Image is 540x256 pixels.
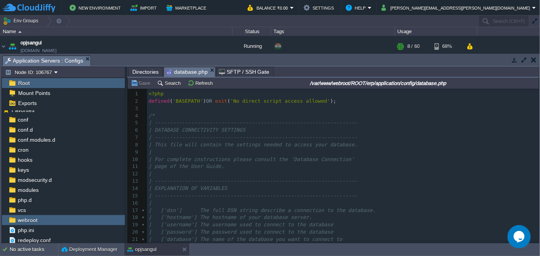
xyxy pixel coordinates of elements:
span: ); [330,98,337,104]
button: Help [346,3,368,12]
div: 9 [128,149,140,156]
div: Name [1,27,232,36]
span: | DATABASE CONNECTIVITY SETTINGS [149,127,245,133]
div: 15 [128,192,140,200]
a: hooks [16,156,34,163]
a: Root [17,80,31,86]
a: Favorites [10,107,36,113]
a: webroot [16,217,39,224]
a: conf [16,116,29,123]
li: /var/www/webroot/ROOT/erp/application/config/database.php [164,67,215,76]
a: php.d [16,197,33,203]
span: Application Servers : Configs [5,56,83,66]
button: Search [157,80,183,86]
div: 8 [128,141,140,149]
div: 12 [128,170,140,178]
button: Import [130,3,159,12]
span: | EXPLANATION OF VARIABLES [149,185,227,191]
button: opjsangul [127,246,157,253]
span: 'No direct script access allowed' [230,98,330,104]
div: 10 [128,156,140,163]
iframe: chat widget [508,225,532,248]
span: | [149,171,152,176]
div: Running [232,36,271,57]
a: opjsangul [21,39,42,47]
span: | ['password'] The password used to connect to the database [149,229,333,235]
span: | ------------------------------------------------------------------- [149,193,357,198]
button: Marketplace [166,3,208,12]
span: | ['database'] The name of the database you want to connect to [149,236,342,242]
div: Tags [272,27,395,36]
div: 20 [128,229,140,236]
button: [PERSON_NAME][EMAIL_ADDRESS][PERSON_NAME][DOMAIN_NAME] [381,3,532,12]
span: ( [170,98,173,104]
span: | ['username'] The username used to connect to the database [149,222,333,227]
span: defined [149,98,170,104]
span: | ------------------------------------------------------------------- [149,134,357,140]
img: AMDAwAAAACH5BAEAAAAALAAAAAABAAEAAAICRAEAOw== [18,31,22,33]
a: php.ini [16,227,35,234]
div: 11 [128,163,140,170]
span: OR [206,98,212,104]
span: exit [215,98,227,104]
span: | For complete instructions please consult the 'Database Connection' [149,156,354,162]
div: 68% [434,36,460,57]
img: CloudJiffy [3,3,55,13]
div: 13 [128,178,140,185]
div: 1 [128,90,140,98]
button: Node ID: 106767 [5,69,54,76]
a: redeploy.conf [16,237,52,244]
span: Directories [132,67,159,76]
span: ( [227,98,231,104]
div: 3 [128,105,140,112]
span: | [149,149,152,155]
img: AMDAwAAAACH5BAEAAAAALAAAAAABAAEAAAICRAEAOw== [0,36,7,57]
span: database.php [166,67,208,77]
span: 'BASEPATH' [173,98,203,104]
div: 14 [128,185,140,192]
div: Usage [395,27,477,36]
div: 8 / 60 [407,36,420,57]
span: | This file will contain the settings needed to access your database. [149,142,357,147]
div: 5 [128,119,140,127]
div: 7 [128,134,140,141]
div: 6 [128,127,140,134]
a: vcs [16,207,27,214]
span: modsecurity.d [16,176,53,183]
a: conf.modules.d [16,136,56,143]
a: keys [16,166,30,173]
div: 17 [128,207,140,214]
button: Settings [304,3,336,12]
div: Status [233,27,271,36]
span: SFTP / SSH Gate [219,67,270,76]
span: | ['dsn'] The full DSN string describe a connection to the database. [149,207,376,213]
div: 19 [128,221,140,229]
span: <?php [149,91,164,97]
a: modules [16,186,40,193]
span: | page of the User Guide. [149,163,224,169]
div: 2 [128,98,140,105]
div: 21 [128,236,140,243]
span: | [149,200,152,206]
a: Mount Points [17,90,51,97]
button: Deployment Manager [62,246,117,253]
span: ) [203,98,206,104]
a: Exports [17,100,38,107]
a: conf.d [16,126,34,133]
span: | ['hostname'] The hostname of your database server. [149,214,312,220]
button: Refresh [188,80,215,86]
button: Env Groups [3,15,41,26]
